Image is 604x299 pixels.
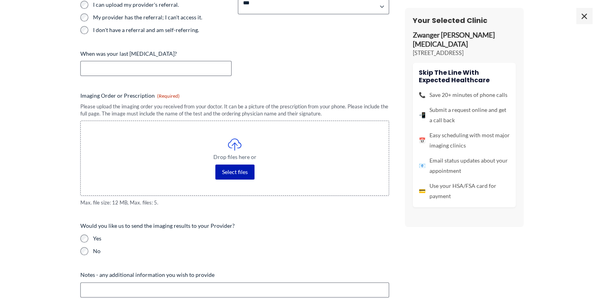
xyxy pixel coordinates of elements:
span: 💳 [419,186,425,196]
label: I can upload my provider's referral. [93,1,232,9]
label: No [93,247,389,255]
h3: Your Selected Clinic [413,16,516,25]
span: Max. file size: 12 MB, Max. files: 5. [80,199,389,206]
span: 📧 [419,161,425,171]
p: [STREET_ADDRESS] [413,49,516,57]
label: My provider has the referral; I can't access it. [93,13,232,21]
div: Please upload the imaging order you received from your doctor. It can be a picture of the prescri... [80,103,389,117]
h4: Skip the line with Expected Healthcare [419,69,510,84]
li: Use your HSA/FSA card for payment [419,181,510,201]
span: Drop files here or [97,154,373,160]
span: 📅 [419,135,425,146]
span: (Required) [157,93,180,99]
li: Submit a request online and get a call back [419,105,510,125]
label: Notes - any additional information you wish to provide [80,271,389,279]
label: Imaging Order or Prescription [80,92,389,100]
li: Email status updates about your appointment [419,155,510,176]
label: I don't have a referral and am self-referring. [93,26,232,34]
li: Save 20+ minutes of phone calls [419,90,510,100]
p: Zwanger [PERSON_NAME] [MEDICAL_DATA] [413,31,516,49]
label: Yes [93,235,389,242]
legend: Would you like us to send the imaging results to your Provider? [80,222,235,230]
li: Easy scheduling with most major imaging clinics [419,130,510,151]
span: 📲 [419,110,425,120]
button: select files, imaging order or prescription(required) [215,165,255,180]
span: 📞 [419,90,425,100]
label: When was your last [MEDICAL_DATA]? [80,50,232,58]
span: × [576,8,592,24]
